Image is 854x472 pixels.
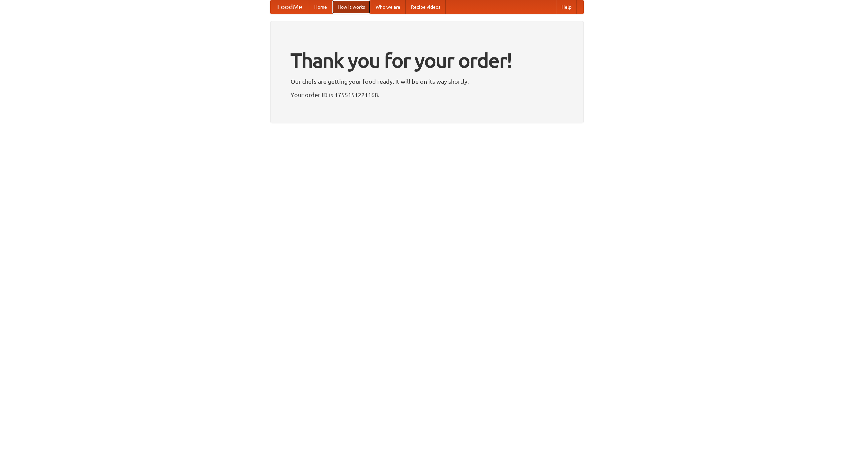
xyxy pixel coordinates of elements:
[370,0,406,14] a: Who we are
[291,76,563,86] p: Our chefs are getting your food ready. It will be on its way shortly.
[309,0,332,14] a: Home
[406,0,446,14] a: Recipe videos
[291,90,563,100] p: Your order ID is 1755151221168.
[291,44,563,76] h1: Thank you for your order!
[556,0,577,14] a: Help
[332,0,370,14] a: How it works
[271,0,309,14] a: FoodMe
